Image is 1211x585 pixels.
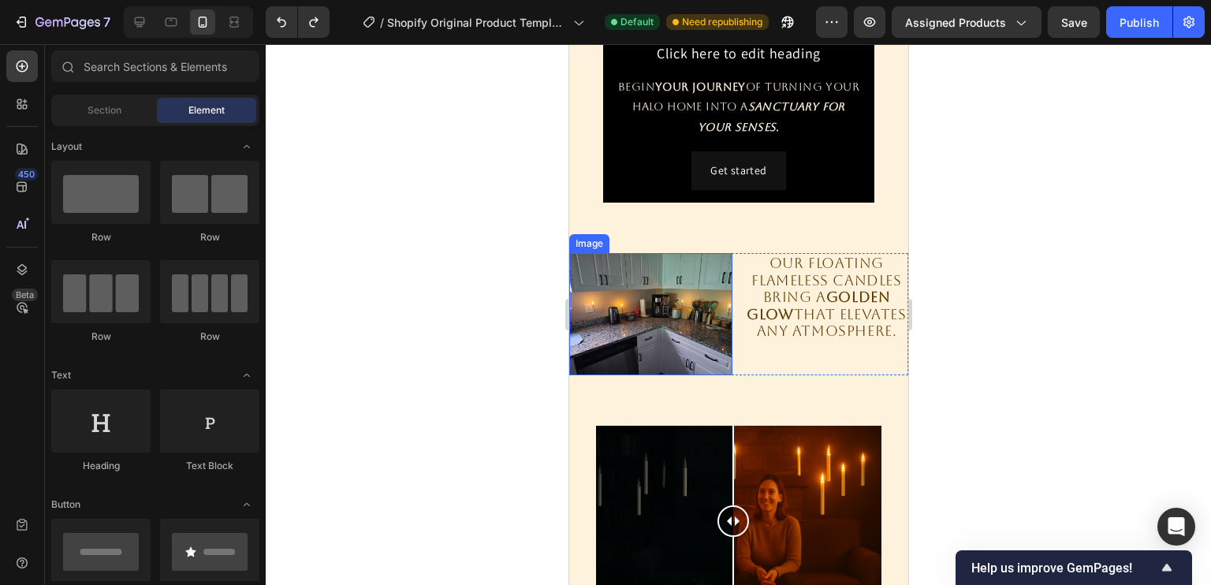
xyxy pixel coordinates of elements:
span: Need republishing [682,15,762,29]
span: Shopify Original Product Template [387,14,567,31]
button: 7 [6,6,117,38]
div: 450 [15,168,38,181]
button: Publish [1106,6,1172,38]
div: Get started [141,117,197,136]
div: Heading [51,459,151,473]
span: Toggle open [234,363,259,388]
div: Row [160,230,259,244]
div: Row [160,330,259,344]
iframe: Design area [569,44,908,585]
strong: golden glow [177,244,321,278]
button: Save [1048,6,1100,38]
strong: sanctuary for your senses. [129,56,276,88]
div: Publish [1120,14,1159,31]
div: Image [3,192,37,207]
span: Button [51,497,80,512]
div: Row [51,230,151,244]
span: Help us improve GemPages! [971,561,1157,576]
button: Assigned Products [892,6,1041,38]
span: / [380,14,384,31]
input: Search Sections & Elements [51,50,259,82]
div: Text Block [160,459,259,473]
span: Element [188,103,225,117]
strong: your journey [86,36,177,49]
div: Undo/Redo [266,6,330,38]
button: Get started [122,107,216,146]
span: Assigned Products [905,14,1006,31]
p: 7 [103,13,110,32]
p: Our floating flameless candles bring a that elevates any atmosphere. [177,211,337,296]
span: Text [51,368,71,382]
span: Default [620,15,654,29]
button: Show survey - Help us improve GemPages! [971,558,1176,577]
span: Section [88,103,121,117]
div: Row [51,330,151,344]
span: Save [1061,16,1087,29]
div: Beta [12,289,38,301]
span: Layout [51,140,82,154]
span: Toggle open [234,134,259,159]
div: Open Intercom Messenger [1157,508,1195,546]
p: Begin of turning your HALO HOME into a [48,33,291,93]
div: Rich Text Editor. Editing area: main [47,32,293,95]
span: Toggle open [234,492,259,517]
